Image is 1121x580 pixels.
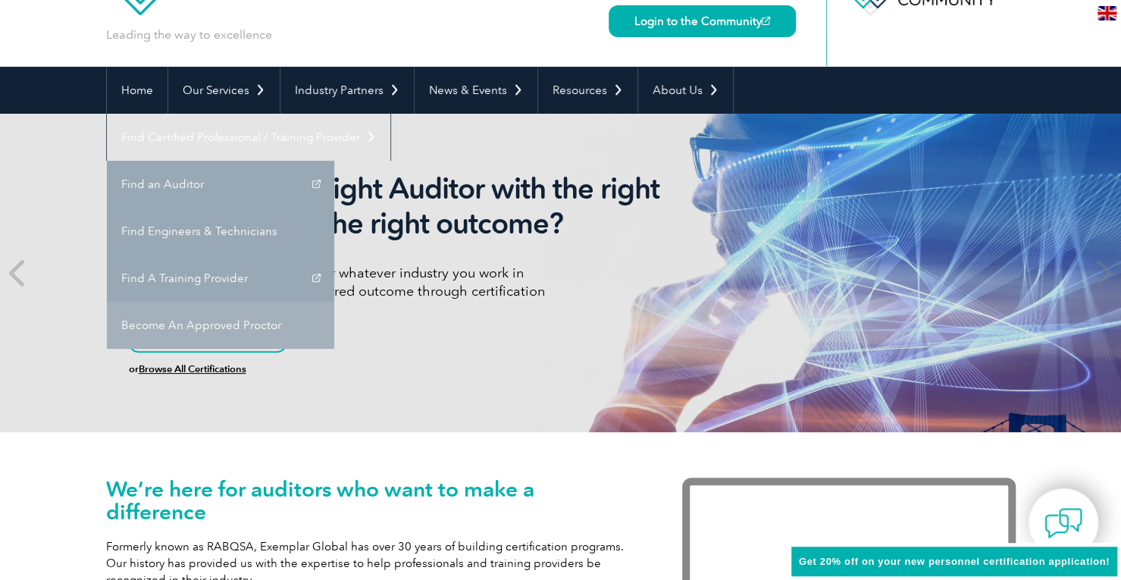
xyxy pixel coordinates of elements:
p: Leading the way to excellence [106,27,272,43]
p: Whatever language you speak or whatever industry you work in We are here to support your desired ... [129,264,697,300]
a: Find Certified Professional / Training Provider [107,114,390,161]
a: Find Engineers & Technicians [107,208,334,255]
img: open_square.png [762,17,770,25]
img: en [1098,6,1116,20]
a: Industry Partners [280,67,414,114]
a: Become An Approved Proctor [107,302,334,349]
a: Resources [538,67,637,114]
a: Browse All Certifications [139,363,246,375]
a: Login to the Community [609,5,796,37]
a: Find an Auditor [107,161,334,208]
h6: or [129,364,697,375]
h1: We’re here for auditors who want to make a difference [106,478,637,523]
h2: Want to be the right Auditor with the right skills to deliver the right outcome? [129,171,697,241]
a: News & Events [415,67,537,114]
a: Our Services [168,67,280,114]
a: Home [107,67,168,114]
a: Find A Training Provider [107,255,334,302]
span: Get 20% off on your new personnel certification application! [799,556,1110,567]
a: About Us [638,67,733,114]
img: contact-chat.png [1044,504,1082,542]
